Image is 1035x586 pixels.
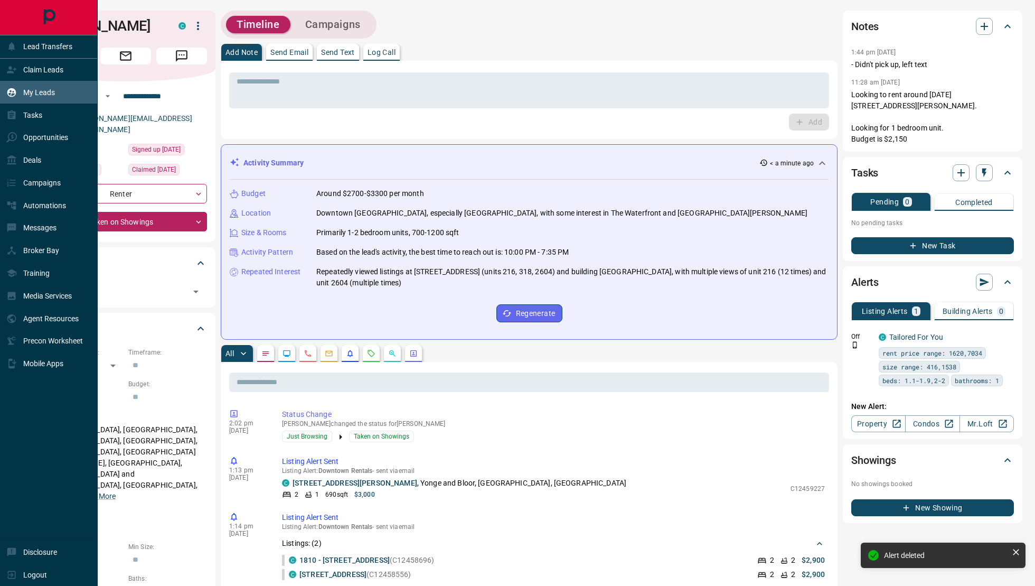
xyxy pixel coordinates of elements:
div: Renter [44,184,207,203]
p: Listings: ( 2 ) [282,538,322,549]
div: condos.ca [879,333,886,341]
div: Alert deleted [884,551,1008,560]
span: Downtown Rentals [318,467,373,475]
p: 1 [914,308,918,315]
a: [STREET_ADDRESS][PERSON_NAME] [293,479,417,487]
svg: Notes [261,349,270,358]
p: Completed [955,199,993,206]
span: rent price range: 1620,7034 [882,348,982,358]
svg: Agent Actions [409,349,418,358]
p: 11:28 am [DATE] [851,79,900,86]
p: Budget [241,188,266,199]
span: Just Browsing [287,431,327,442]
div: Notes [851,14,1014,39]
p: Based on the lead's activity, the best time to reach out is: 10:00 PM - 7:35 PM [316,247,569,258]
a: Tailored For You [889,333,943,341]
p: $3,000 [354,490,375,499]
span: beds: 1.1-1.9,2-2 [882,375,945,386]
div: Showings [851,448,1014,473]
h2: Notes [851,18,879,35]
div: Wed Feb 19 2025 [128,164,207,179]
a: Mr.Loft [959,415,1014,432]
span: Downtown Rentals [318,523,373,531]
p: 1 [315,490,319,499]
p: Repeated Interest [241,266,300,277]
p: 0 [999,308,1003,315]
p: 2 [295,490,298,499]
h2: Showings [851,452,896,469]
div: Listings: (2) [282,534,825,553]
svg: Requests [367,349,375,358]
div: condos.ca [282,479,289,487]
p: Listing Alert Sent [282,512,825,523]
p: 1:44 pm [DATE] [851,49,896,56]
p: Around $2700-$3300 per month [316,188,424,199]
p: $2,900 [802,569,825,580]
p: [DATE] [229,530,266,537]
button: Campaigns [295,16,371,33]
p: Repeatedly viewed listings at [STREET_ADDRESS] (units 216, 318, 2604) and building [GEOGRAPHIC_DA... [316,266,829,289]
h2: Alerts [851,274,879,291]
span: size range: 416,1538 [882,361,956,372]
p: 0 [905,198,909,206]
p: All [225,350,234,357]
p: (C12458696) [299,555,434,566]
button: Timeline [226,16,290,33]
p: Location [241,208,271,219]
p: Baths: [128,574,207,583]
p: No showings booked [851,479,1014,489]
p: Off [851,332,872,341]
p: Budget: [128,379,207,389]
p: Pending [870,198,899,206]
a: Condos [905,415,959,432]
p: 1:14 pm [229,523,266,530]
span: Taken on Showings [354,431,409,442]
p: Downtown [GEOGRAPHIC_DATA], especially [GEOGRAPHIC_DATA], with some interest in The Waterfront an... [316,208,807,219]
svg: Push Notification Only [851,341,859,349]
div: Tags [44,250,207,276]
p: [GEOGRAPHIC_DATA], [GEOGRAPHIC_DATA], [GEOGRAPHIC_DATA], [GEOGRAPHIC_DATA], [GEOGRAPHIC_DATA], [G... [44,421,207,505]
div: Tasks [851,160,1014,185]
span: Email [100,48,151,64]
span: Claimed [DATE] [132,164,176,175]
div: Criteria [44,316,207,341]
a: [STREET_ADDRESS] [299,570,366,579]
h1: [PERSON_NAME] [44,17,163,34]
button: New Showing [851,499,1014,516]
p: , Yonge and Bloor, [GEOGRAPHIC_DATA], [GEOGRAPHIC_DATA] [293,478,626,489]
p: No pending tasks [851,215,1014,231]
h2: Tasks [851,164,878,181]
p: 2 [770,555,774,566]
p: Activity Summary [243,157,304,169]
span: Message [156,48,207,64]
p: $2,900 [802,555,825,566]
svg: Emails [325,349,333,358]
p: Timeframe: [128,348,207,357]
p: Send Email [270,49,308,56]
a: [PERSON_NAME][EMAIL_ADDRESS][DOMAIN_NAME] [73,114,192,134]
p: Listing Alert : - sent via email [282,467,825,475]
a: Property [851,415,906,432]
p: Primarily 1-2 bedroom units, 700-1200 sqft [316,227,459,238]
p: Looking to rent around [DATE][STREET_ADDRESS][PERSON_NAME]. Looking for 1 bedroom unit. Budget is... [851,89,1014,145]
p: < a minute ago [770,159,814,168]
div: Taken on Showings [44,212,207,231]
p: Building Alerts [943,308,993,315]
button: Open [189,284,203,299]
p: (C12458556) [299,569,411,580]
div: Mon Jul 31 2023 [128,144,207,159]
div: Activity Summary< a minute ago [230,153,829,173]
p: Min Size: [128,542,207,552]
p: [PERSON_NAME] changed the status for [PERSON_NAME] [282,420,825,427]
p: New Alert: [851,401,1014,412]
div: Alerts [851,269,1014,295]
svg: Lead Browsing Activity [283,349,291,358]
span: bathrooms: 1 [955,375,999,386]
p: 2:02 pm [229,420,266,427]
div: condos.ca [289,556,296,564]
p: [DATE] [229,427,266,434]
p: 2 [770,569,774,580]
p: Listing Alert : - sent via email [282,523,825,531]
p: Activity Pattern [241,247,293,258]
div: condos.ca [289,571,296,578]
